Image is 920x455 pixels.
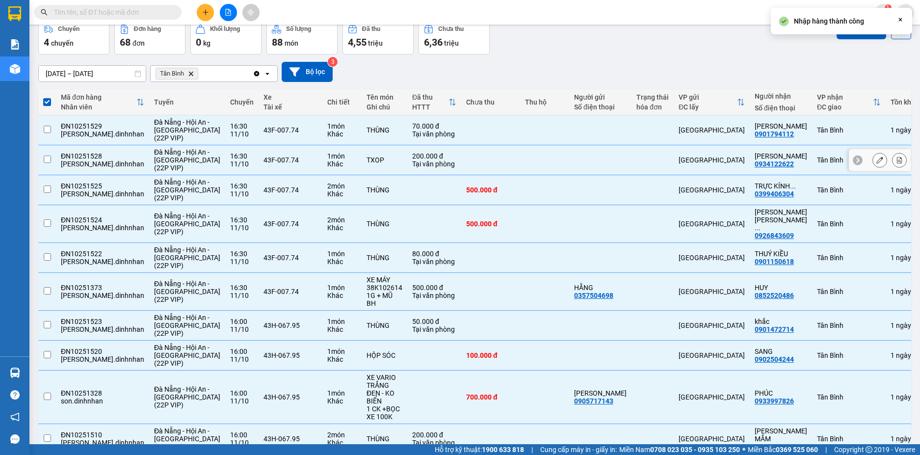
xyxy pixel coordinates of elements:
[367,93,402,101] div: Tên món
[812,89,886,115] th: Toggle SortBy
[230,250,254,258] div: 16:30
[327,348,357,355] div: 1 món
[817,393,881,401] div: Tân Bình
[755,292,794,299] div: 0852520486
[755,443,794,451] div: 0789603227
[367,186,402,194] div: THÙNG
[327,397,357,405] div: Khác
[444,39,459,47] span: triệu
[755,318,807,325] div: khắc
[285,39,298,47] span: món
[327,355,357,363] div: Khác
[61,93,136,101] div: Mã đơn hàng
[817,186,881,194] div: Tân Bình
[286,26,311,32] div: Số lượng
[817,220,881,228] div: Tân Bình
[679,220,745,228] div: [GEOGRAPHIC_DATA]
[230,318,254,325] div: 16:00
[266,19,338,54] button: Số lượng88món
[367,374,402,405] div: XE VARIO TRẮNG ĐEN - KO BIỂN
[755,104,807,112] div: Số điện thoại
[327,258,357,266] div: Khác
[412,152,456,160] div: 200.000 đ
[61,216,144,224] div: ĐN10251524
[282,62,333,82] button: Bộ lọc
[367,292,402,307] div: 1G + MŨ BH
[817,351,881,359] div: Tân Bình
[679,288,745,295] div: [GEOGRAPHIC_DATA]
[367,351,402,359] div: HỘP SÓC
[263,93,317,101] div: Xe
[263,220,317,228] div: 43F-007.74
[755,232,794,240] div: 0926843609
[196,36,201,48] span: 0
[412,292,456,299] div: Tại văn phòng
[574,292,613,299] div: 0357504698
[776,446,818,454] strong: 0369 525 060
[61,190,144,198] div: phuc.dinhnhan
[230,397,254,405] div: 11/10
[755,355,794,363] div: 0902504244
[61,182,144,190] div: ĐN10251525
[114,19,185,54] button: Đơn hàng68đơn
[412,325,456,333] div: Tại văn phòng
[327,439,357,447] div: Khác
[755,92,807,100] div: Người nhận
[247,9,254,16] span: aim
[154,212,220,236] span: Đà Nẵng - Hội An - [GEOGRAPHIC_DATA] (22P VIP)
[120,36,131,48] span: 68
[263,156,317,164] div: 43F-007.74
[891,98,915,106] div: Tồn kho
[134,26,161,32] div: Đơn hàng
[61,325,144,333] div: phuc.dinhnhan
[61,284,144,292] div: ĐN10251373
[154,427,220,451] span: Đà Nẵng - Hội An - [GEOGRAPHIC_DATA] (22P VIP)
[650,446,740,454] strong: 0708 023 035 - 0935 103 250
[160,70,184,78] span: Tân Bình
[891,254,915,262] div: 1
[210,26,240,32] div: Khối lượng
[412,160,456,168] div: Tại văn phòng
[56,89,149,115] th: Toggle SortBy
[412,284,456,292] div: 500.000 đ
[679,103,737,111] div: ĐC lấy
[263,186,317,194] div: 43F-007.74
[367,220,402,228] div: THÙNG
[230,258,254,266] div: 11/10
[327,122,357,130] div: 1 món
[755,190,794,198] div: 0399406304
[190,19,262,54] button: Khối lượng0kg
[466,351,515,359] div: 100.000 đ
[61,160,144,168] div: phuc.dinhnhan
[327,160,357,168] div: Khác
[154,178,220,202] span: Đà Nẵng - Hội An - [GEOGRAPHIC_DATA] (22P VIP)
[636,93,669,101] div: Trạng thái
[679,393,745,401] div: [GEOGRAPHIC_DATA]
[367,254,402,262] div: THÙNG
[327,325,357,333] div: Khác
[327,292,357,299] div: Khác
[342,19,414,54] button: Đã thu4,55 triệu
[817,103,873,111] div: ĐC giao
[367,435,402,443] div: THÙNG
[412,439,456,447] div: Tại văn phòng
[61,348,144,355] div: ĐN10251520
[202,9,209,16] span: plus
[679,126,745,134] div: [GEOGRAPHIC_DATA]
[154,118,220,142] span: Đà Nẵng - Hội An - [GEOGRAPHIC_DATA] (22P VIP)
[817,435,881,443] div: Tân Bình
[61,122,144,130] div: ĐN10251529
[10,412,20,422] span: notification
[896,435,911,443] span: ngày
[896,351,911,359] span: ngày
[230,122,254,130] div: 16:30
[755,152,807,160] div: KHUÊ PHÚ
[51,39,74,47] span: chuyến
[412,431,456,439] div: 200.000 đ
[412,258,456,266] div: Tại văn phòng
[225,9,232,16] span: file-add
[327,284,357,292] div: 1 món
[817,288,881,295] div: Tân Bình
[61,397,144,405] div: son.dinhnhan
[755,348,807,355] div: SANG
